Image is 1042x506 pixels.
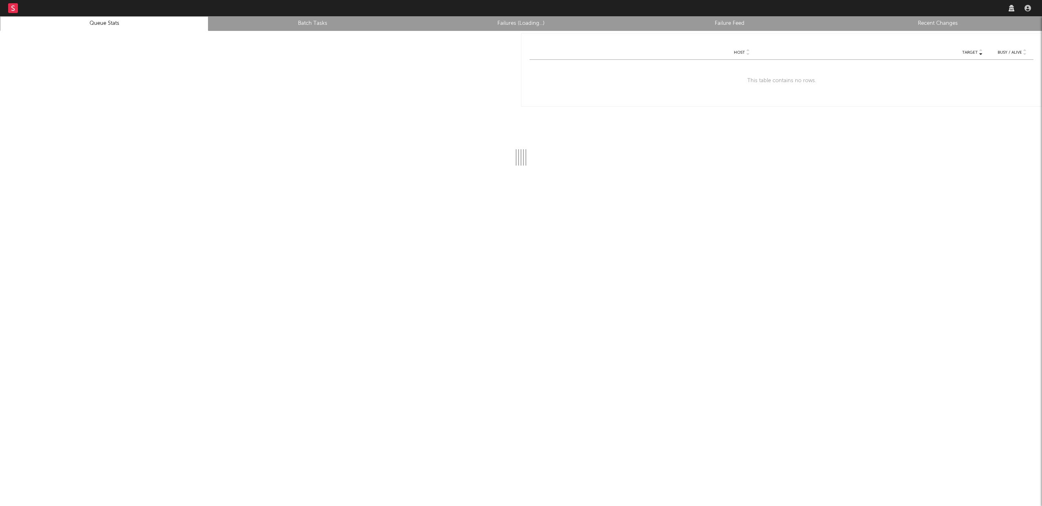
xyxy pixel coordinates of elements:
[213,19,412,28] a: Batch Tasks
[4,19,204,28] a: Queue Stats
[838,19,1038,28] a: Recent Changes
[421,19,621,28] a: Failures (Loading...)
[734,50,745,55] span: Host
[630,19,829,28] a: Failure Feed
[530,60,1033,102] div: This table contains no rows.
[962,50,978,55] span: Target
[998,50,1022,55] span: Busy / Alive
